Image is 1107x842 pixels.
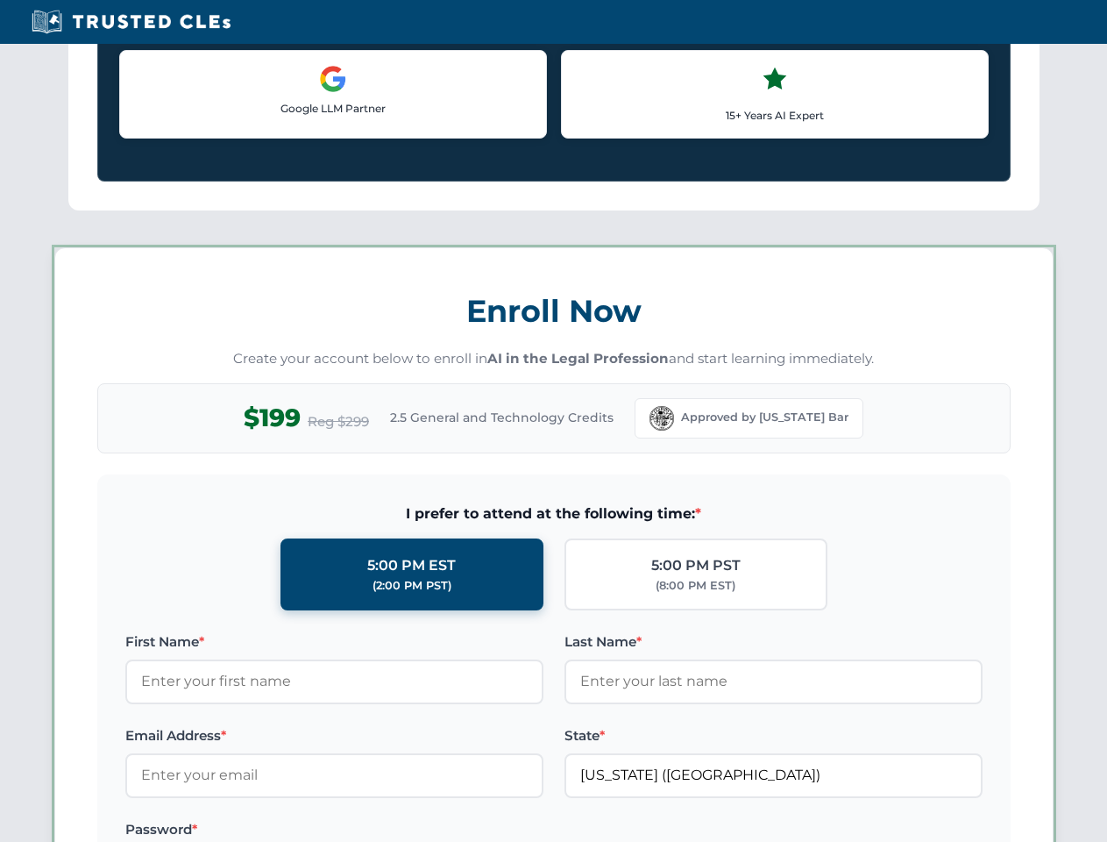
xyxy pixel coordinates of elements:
label: Email Address [125,725,543,746]
span: 2.5 General and Technology Credits [390,408,614,427]
span: Approved by [US_STATE] Bar [681,409,848,426]
span: $199 [244,398,301,438]
div: (8:00 PM EST) [656,577,735,595]
input: Enter your email [125,753,543,797]
input: Enter your first name [125,660,543,703]
input: Enter your last name [564,660,983,703]
span: I prefer to attend at the following time: [125,503,983,525]
label: First Name [125,631,543,653]
strong: AI in the Legal Profession [487,350,669,367]
h3: Enroll Now [97,283,1011,339]
div: 5:00 PM EST [367,554,456,577]
img: Google [319,65,347,93]
p: Google LLM Partner [134,100,532,117]
label: Last Name [564,631,983,653]
input: Florida (FL) [564,753,983,797]
div: 5:00 PM PST [651,554,741,577]
p: Create your account below to enroll in and start learning immediately. [97,349,1011,369]
span: Reg $299 [308,411,369,432]
label: Password [125,819,543,840]
div: (2:00 PM PST) [373,577,451,595]
label: State [564,725,983,746]
img: Trusted CLEs [26,9,236,35]
p: 15+ Years AI Expert [576,107,974,124]
img: Florida Bar [649,406,674,431]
